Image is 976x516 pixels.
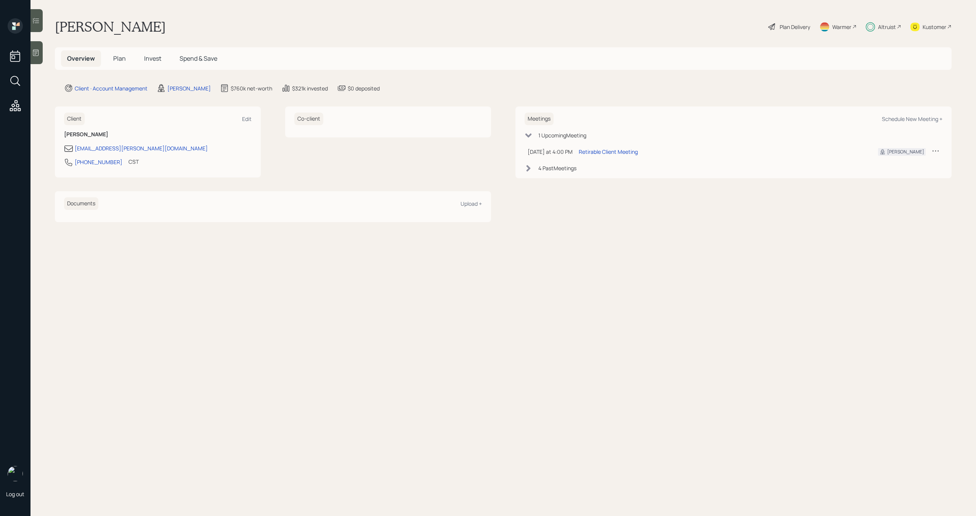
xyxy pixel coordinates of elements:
[882,115,942,123] div: Schedule New Meeting +
[64,131,252,138] h6: [PERSON_NAME]
[75,158,122,166] div: [PHONE_NUMBER]
[538,164,576,172] div: 4 Past Meeting s
[167,84,211,92] div: [PERSON_NAME]
[528,148,573,156] div: [DATE] at 4:00 PM
[113,54,126,63] span: Plan
[832,23,851,31] div: Warmer
[64,197,98,210] h6: Documents
[461,200,482,207] div: Upload +
[75,84,148,92] div: Client · Account Management
[878,23,896,31] div: Altruist
[292,84,328,92] div: $321k invested
[348,84,380,92] div: $0 deposited
[75,144,208,152] div: [EMAIL_ADDRESS][PERSON_NAME][DOMAIN_NAME]
[231,84,272,92] div: $760k net-worth
[128,158,139,166] div: CST
[887,148,924,155] div: [PERSON_NAME]
[67,54,95,63] span: Overview
[294,113,323,125] h6: Co-client
[180,54,217,63] span: Spend & Save
[780,23,810,31] div: Plan Delivery
[923,23,946,31] div: Kustomer
[579,148,638,156] div: Retirable Client Meeting
[64,113,85,125] h6: Client
[55,18,166,35] h1: [PERSON_NAME]
[8,466,23,481] img: michael-russo-headshot.png
[525,113,554,125] h6: Meetings
[144,54,161,63] span: Invest
[6,490,24,498] div: Log out
[538,131,586,139] div: 1 Upcoming Meeting
[242,115,252,123] div: Edit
